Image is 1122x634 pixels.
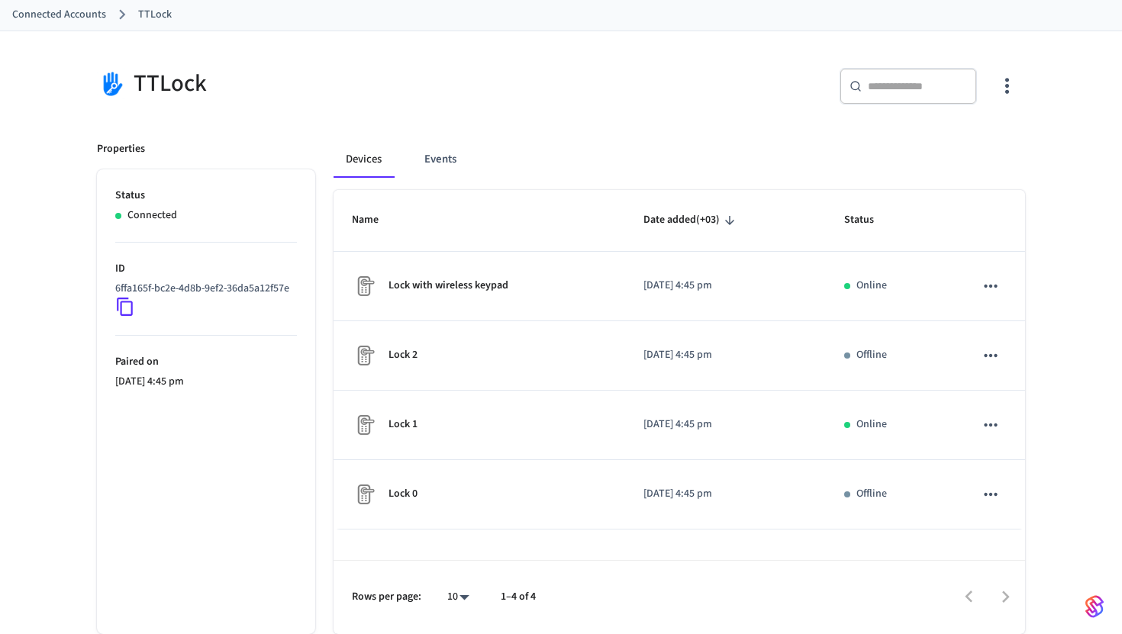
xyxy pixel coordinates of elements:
[389,486,418,502] p: Lock 0
[352,208,398,232] span: Name
[352,413,376,437] img: Placeholder Lock Image
[389,278,508,294] p: Lock with wireless keypad
[856,347,887,363] p: Offline
[440,586,476,608] div: 10
[138,7,172,23] a: TTLock
[97,141,145,157] p: Properties
[1085,594,1104,619] img: SeamLogoGradient.69752ec5.svg
[115,374,297,390] p: [DATE] 4:45 pm
[334,141,1025,178] div: connected account tabs
[856,417,887,433] p: Online
[412,141,469,178] button: Events
[844,208,894,232] span: Status
[643,278,808,294] p: [DATE] 4:45 pm
[115,354,297,370] p: Paired on
[389,417,418,433] p: Lock 1
[643,347,808,363] p: [DATE] 4:45 pm
[334,141,394,178] button: Devices
[12,7,106,23] a: Connected Accounts
[352,589,421,605] p: Rows per page:
[115,261,297,277] p: ID
[501,589,536,605] p: 1–4 of 4
[643,417,808,433] p: [DATE] 4:45 pm
[352,343,376,368] img: Placeholder Lock Image
[127,208,177,224] p: Connected
[643,208,740,232] span: Date added(+03)
[334,190,1025,529] table: sticky table
[97,68,127,99] img: TTLock Logo, Square
[643,486,808,502] p: [DATE] 4:45 pm
[856,486,887,502] p: Offline
[352,482,376,507] img: Placeholder Lock Image
[352,274,376,298] img: Placeholder Lock Image
[115,281,289,297] p: 6ffa165f-bc2e-4d8b-9ef2-36da5a12f57e
[856,278,887,294] p: Online
[115,188,297,204] p: Status
[389,347,418,363] p: Lock 2
[97,68,552,99] div: TTLock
